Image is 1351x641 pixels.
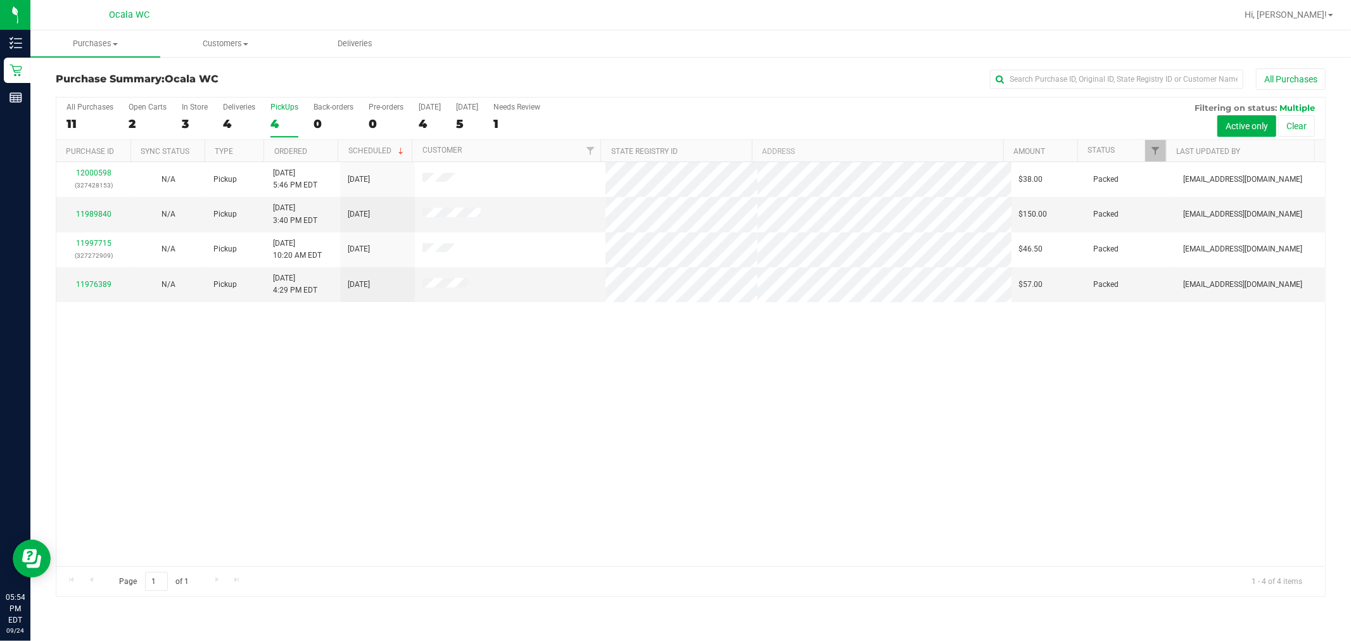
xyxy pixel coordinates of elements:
span: [DATE] [348,243,370,255]
p: 05:54 PM EDT [6,592,25,626]
button: Active only [1217,115,1276,137]
a: Type [215,147,233,156]
div: Open Carts [129,103,167,111]
span: Multiple [1279,103,1315,113]
span: Not Applicable [162,280,175,289]
inline-svg: Retail [10,64,22,77]
div: 2 [129,117,167,131]
th: Address [752,140,1003,162]
button: N/A [162,208,175,220]
span: [DATE] 10:20 AM EDT [273,238,322,262]
a: Customers [160,30,290,57]
div: 4 [419,117,441,131]
h3: Purchase Summary: [56,73,479,85]
span: Packed [1094,243,1119,255]
span: Ocala WC [165,73,219,85]
a: Customer [422,146,462,155]
span: $38.00 [1019,174,1043,186]
div: 4 [223,117,255,131]
span: Not Applicable [162,210,175,219]
a: 11997715 [76,239,111,248]
div: [DATE] [456,103,478,111]
span: Pickup [213,243,237,255]
a: Purchase ID [66,147,114,156]
span: [DATE] 3:40 PM EDT [273,202,317,226]
span: Packed [1094,279,1119,291]
span: Packed [1094,174,1119,186]
div: 0 [369,117,403,131]
div: All Purchases [67,103,113,111]
span: [DATE] 5:46 PM EDT [273,167,317,191]
iframe: Resource center [13,540,51,578]
span: [EMAIL_ADDRESS][DOMAIN_NAME] [1183,208,1302,220]
span: 1 - 4 of 4 items [1241,572,1312,591]
div: Deliveries [223,103,255,111]
a: Sync Status [141,147,189,156]
span: Not Applicable [162,244,175,253]
inline-svg: Reports [10,91,22,104]
span: [DATE] [348,208,370,220]
span: [EMAIL_ADDRESS][DOMAIN_NAME] [1183,174,1302,186]
div: Needs Review [493,103,540,111]
div: 4 [270,117,298,131]
a: Filter [580,140,600,162]
p: 09/24 [6,626,25,635]
span: Deliveries [320,38,390,49]
div: Pre-orders [369,103,403,111]
span: [DATE] [348,279,370,291]
button: N/A [162,243,175,255]
input: Search Purchase ID, Original ID, State Registry ID or Customer Name... [990,70,1243,89]
span: [EMAIL_ADDRESS][DOMAIN_NAME] [1183,279,1302,291]
span: Pickup [213,208,237,220]
span: Ocala WC [109,10,149,20]
a: 12000598 [76,168,111,177]
a: Amount [1013,147,1045,156]
a: Filter [1145,140,1166,162]
span: $150.00 [1019,208,1048,220]
a: 11976389 [76,280,111,289]
a: Purchases [30,30,160,57]
button: N/A [162,174,175,186]
div: In Store [182,103,208,111]
span: Pickup [213,174,237,186]
span: [DATE] [348,174,370,186]
div: Back-orders [314,103,353,111]
div: 0 [314,117,353,131]
a: Last Updated By [1177,147,1241,156]
span: [EMAIL_ADDRESS][DOMAIN_NAME] [1183,243,1302,255]
span: Packed [1094,208,1119,220]
span: Filtering on status: [1195,103,1277,113]
button: All Purchases [1256,68,1326,90]
button: Clear [1278,115,1315,137]
a: Ordered [274,147,307,156]
p: (327272909) [64,250,124,262]
div: 5 [456,117,478,131]
a: Deliveries [290,30,420,57]
div: 1 [493,117,540,131]
span: Purchases [30,38,160,49]
span: $57.00 [1019,279,1043,291]
a: Scheduled [348,146,406,155]
div: 3 [182,117,208,131]
span: Customers [161,38,289,49]
a: Status [1088,146,1115,155]
a: 11989840 [76,210,111,219]
span: Hi, [PERSON_NAME]! [1245,10,1327,20]
p: (327428153) [64,179,124,191]
inline-svg: Inventory [10,37,22,49]
span: $46.50 [1019,243,1043,255]
span: Not Applicable [162,175,175,184]
button: N/A [162,279,175,291]
span: Page of 1 [108,572,200,592]
div: 11 [67,117,113,131]
span: Pickup [213,279,237,291]
a: State Registry ID [611,147,678,156]
div: [DATE] [419,103,441,111]
input: 1 [145,572,168,592]
span: [DATE] 4:29 PM EDT [273,272,317,296]
div: PickUps [270,103,298,111]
